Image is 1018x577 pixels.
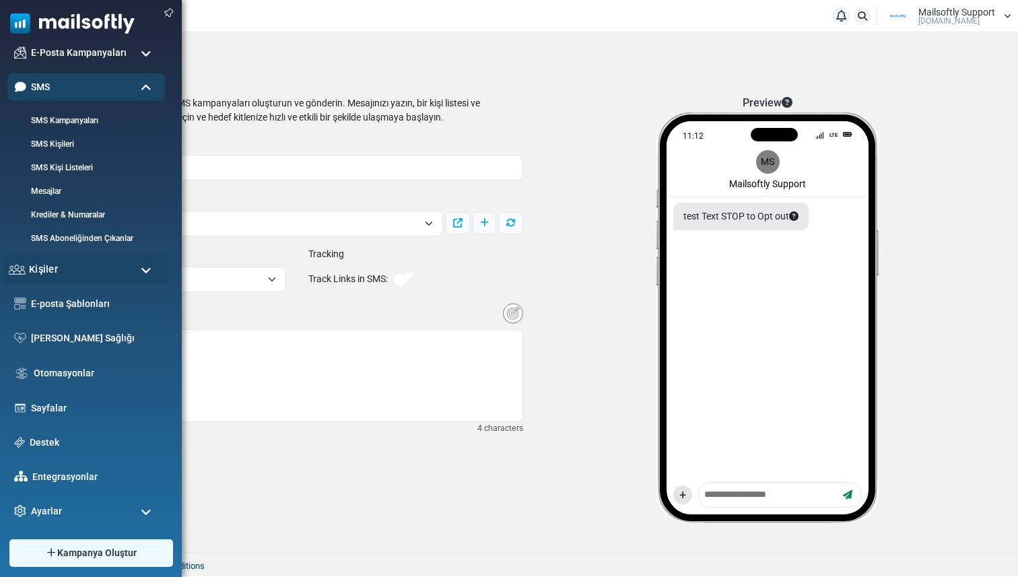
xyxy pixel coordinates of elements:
[14,437,25,448] img: support-icon.svg
[29,262,58,277] span: Kişiler
[44,552,1018,576] footer: 2025
[14,298,26,310] img: email-templates-icon.svg
[918,17,980,25] span: [DOMAIN_NAME]
[7,232,162,244] a: SMS Aboneliğinden Çıkanlar
[32,470,158,484] a: Entegrasyonlar
[31,46,127,60] span: E-Posta Kampanyaları
[673,203,809,230] div: test Text STOP to Opt out
[31,331,158,345] a: [PERSON_NAME] Sağlığı
[308,267,523,292] div: Track Links in SMS:
[918,7,995,17] span: Mailsoftly Support
[14,333,26,343] img: domain-health-icon.svg
[65,211,443,236] span: Betul Sms Test
[14,46,26,59] img: campaigns-icon.png
[881,6,915,26] img: User Logo
[7,138,162,150] a: SMS Kişileri
[31,80,50,94] span: SMS
[477,422,523,434] small: 4 characters
[9,265,26,275] img: contacts-icon.svg
[782,97,792,108] i: This is a visual preview of how your message may appear on a phone. The appearance may vary depen...
[7,162,162,174] a: SMS Kişi Listeleri
[683,130,810,139] div: 11:12
[7,209,162,221] a: Krediler & Numaralar
[65,96,523,125] div: Seçtiğiniz kişilere kolayca SMS kampanyaları oluşturun ve gönderin. Mesajınızı yazın, bir kişi li...
[308,247,344,261] label: Tracking
[14,505,26,517] img: settings-icon.svg
[34,366,158,380] a: Otomasyonlar
[31,297,158,311] a: E-posta Şablonları
[7,114,162,127] a: SMS Kampanyaları
[30,436,158,450] a: Destek
[14,366,29,381] img: workflow.svg
[14,402,26,414] img: landing_pages.svg
[881,6,1011,26] a: User Logo Mailsoftly Support [DOMAIN_NAME]
[503,303,523,324] img: Insert Variable
[789,211,799,221] i: To respect recipients' preferences and comply with messaging regulations, an unsubscribe option i...
[743,96,792,109] h6: Preview
[57,546,137,560] span: Kampanya Oluştur
[31,401,158,415] a: Sayfalar
[74,215,418,232] span: Betul Sms Test
[393,273,418,286] input: On
[7,185,162,197] a: Mesajlar
[829,131,838,139] span: LTE
[14,81,26,93] img: sms-icon-active.png
[31,504,62,518] span: Ayarlar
